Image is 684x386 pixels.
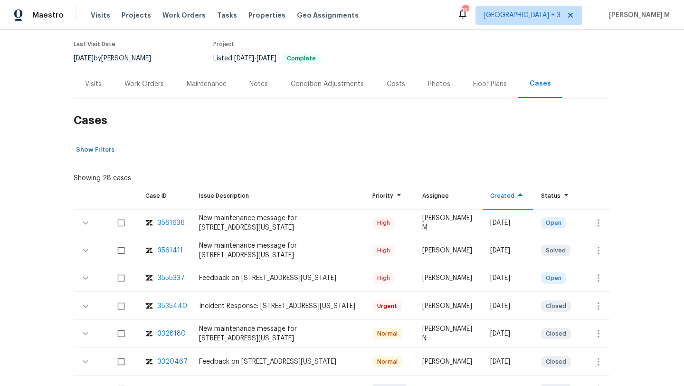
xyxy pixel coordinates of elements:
div: [PERSON_NAME] [422,301,475,311]
span: Tasks [217,12,237,19]
div: [DATE] [490,246,526,255]
a: zendesk-icon3320467 [145,357,184,367]
div: [DATE] [490,357,526,367]
div: 3328180 [158,329,186,338]
div: Assignee [422,191,475,201]
div: [PERSON_NAME] [422,273,475,283]
span: [DATE] [234,55,254,62]
span: Open [542,273,565,283]
a: zendesk-icon3535440 [145,301,184,311]
span: Geo Assignments [297,10,359,20]
div: Notes [249,79,268,89]
div: [DATE] [490,301,526,311]
div: Maintenance [187,79,227,89]
span: [PERSON_NAME] M [605,10,670,20]
div: New maintenance message for [STREET_ADDRESS][US_STATE] [199,241,357,260]
div: [PERSON_NAME] [422,357,475,367]
div: Cases [530,79,551,88]
span: Visits [91,10,110,20]
span: Show Filters [76,145,114,155]
span: Normal [373,357,401,367]
div: New maintenance message for [STREET_ADDRESS][US_STATE] [199,324,357,343]
h2: Cases [74,98,610,143]
a: zendesk-icon3561411 [145,246,184,255]
div: Status [541,191,572,201]
span: [DATE] [256,55,276,62]
span: High [373,273,394,283]
span: Closed [542,329,570,338]
div: Feedback on [STREET_ADDRESS][US_STATE] [199,357,357,367]
div: 3320467 [158,357,188,367]
span: Solved [542,246,570,255]
img: zendesk-icon [145,357,153,367]
span: High [373,246,394,255]
div: 3561636 [158,218,185,228]
div: 3561411 [158,246,183,255]
div: Priority [372,191,407,201]
span: Properties [248,10,285,20]
div: 3535440 [158,301,187,311]
div: Floor Plans [473,79,507,89]
a: zendesk-icon3328180 [145,329,184,338]
span: Projects [122,10,151,20]
div: Costs [387,79,405,89]
div: Created [490,191,526,201]
div: 191 [462,6,468,15]
div: Condition Adjustments [291,79,364,89]
span: Closed [542,357,570,367]
div: Feedback on [STREET_ADDRESS][US_STATE] [199,273,357,283]
span: Normal [373,329,401,338]
div: Showing 28 cases [74,170,131,183]
div: Case ID [145,191,184,201]
span: Complete [283,56,320,61]
span: Last Visit Date [74,41,115,47]
img: zendesk-icon [145,273,153,283]
span: Closed [542,301,570,311]
div: [DATE] [490,329,526,338]
div: [PERSON_NAME] N [422,324,475,343]
img: zendesk-icon [145,246,153,255]
button: Show Filters [74,143,117,157]
div: [PERSON_NAME] [422,246,475,255]
img: zendesk-icon [145,218,153,228]
div: New maintenance message for [STREET_ADDRESS][US_STATE] [199,213,357,232]
span: Project [213,41,234,47]
div: 3555337 [158,273,185,283]
span: Open [542,218,565,228]
a: zendesk-icon3561636 [145,218,184,228]
span: Maestro [32,10,64,20]
div: [DATE] [490,273,526,283]
img: zendesk-icon [145,301,153,311]
span: [DATE] [74,55,94,62]
span: Work Orders [162,10,206,20]
div: [PERSON_NAME] M [422,213,475,232]
span: High [373,218,394,228]
div: by [PERSON_NAME] [74,53,162,64]
div: Work Orders [124,79,164,89]
div: Incident Response: [STREET_ADDRESS][US_STATE] [199,301,357,311]
span: - [234,55,276,62]
div: [DATE] [490,218,526,228]
img: zendesk-icon [145,329,153,338]
span: [GEOGRAPHIC_DATA] + 3 [484,10,560,20]
a: zendesk-icon3555337 [145,273,184,283]
div: Visits [85,79,102,89]
div: Photos [428,79,450,89]
span: Urgent [373,301,401,311]
span: Listed [213,55,321,62]
div: Issue Description [199,191,357,201]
